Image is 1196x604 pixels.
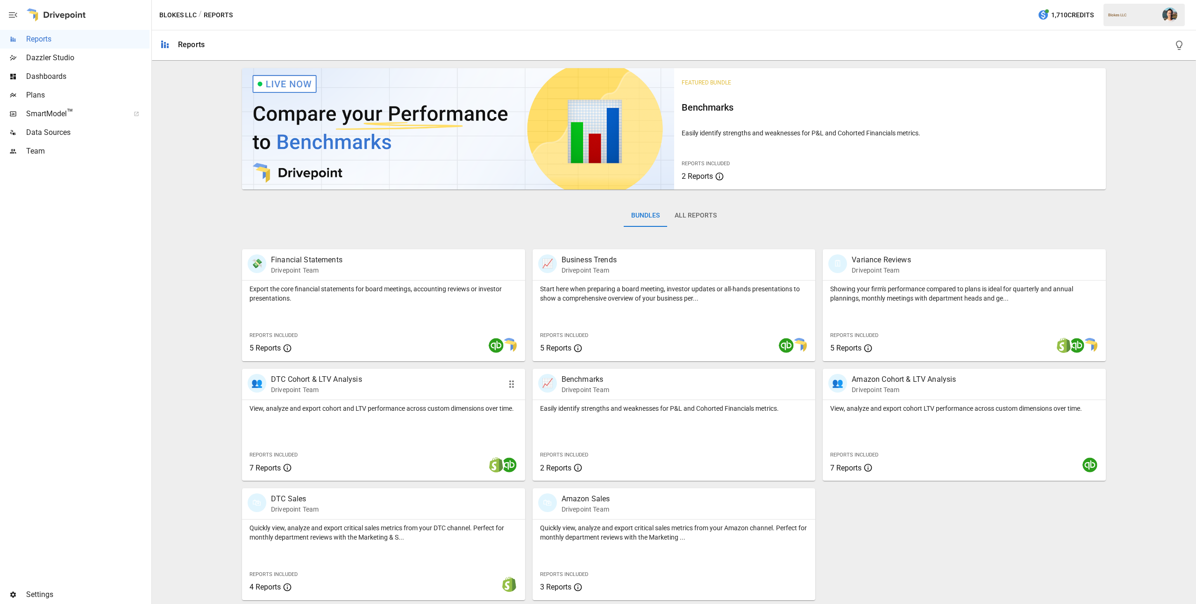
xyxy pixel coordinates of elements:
[1034,7,1097,24] button: 1,710Credits
[540,332,588,338] span: Reports Included
[271,254,342,266] p: Financial Statements
[26,108,123,119] span: SmartModel
[199,9,202,21] div: /
[489,457,504,472] img: shopify
[852,254,911,266] p: Variance Reviews
[249,284,518,303] p: Export the core financial statements for board meetings, accounting reviews or investor presentat...
[249,583,281,591] span: 4 Reports
[249,344,281,352] span: 5 Reports
[249,571,298,577] span: Reports Included
[828,254,847,273] div: 🗓
[682,128,1099,138] p: Easily identify strengths and weaknesses for P&L and Cohorted Financials metrics.
[830,344,861,352] span: 5 Reports
[562,374,609,385] p: Benchmarks
[26,589,149,600] span: Settings
[682,100,1099,115] h6: Benchmarks
[540,571,588,577] span: Reports Included
[26,34,149,45] span: Reports
[852,385,956,394] p: Drivepoint Team
[540,464,571,472] span: 2 Reports
[1056,338,1071,353] img: shopify
[828,374,847,393] div: 👥
[538,374,557,393] div: 📈
[26,146,149,157] span: Team
[178,40,205,49] div: Reports
[502,577,517,592] img: shopify
[852,374,956,385] p: Amazon Cohort & LTV Analysis
[830,452,878,458] span: Reports Included
[271,374,362,385] p: DTC Cohort & LTV Analysis
[540,284,808,303] p: Start here when preparing a board meeting, investor updates or all-hands presentations to show a ...
[792,338,807,353] img: smart model
[562,385,609,394] p: Drivepoint Team
[562,493,610,505] p: Amazon Sales
[562,254,617,266] p: Business Trends
[682,161,730,167] span: Reports Included
[562,266,617,275] p: Drivepoint Team
[26,90,149,101] span: Plans
[1051,9,1094,21] span: 1,710 Credits
[540,523,808,542] p: Quickly view, analyze and export critical sales metrics from your Amazon channel. Perfect for mon...
[682,172,713,181] span: 2 Reports
[1082,338,1097,353] img: smart model
[540,404,808,413] p: Easily identify strengths and weaknesses for P&L and Cohorted Financials metrics.
[1069,338,1084,353] img: quickbooks
[67,107,73,119] span: ™
[489,338,504,353] img: quickbooks
[249,332,298,338] span: Reports Included
[779,338,794,353] img: quickbooks
[667,204,724,227] button: All Reports
[159,9,197,21] button: Blokes LLC
[540,344,571,352] span: 5 Reports
[249,452,298,458] span: Reports Included
[830,332,878,338] span: Reports Included
[271,266,342,275] p: Drivepoint Team
[540,583,571,591] span: 3 Reports
[26,127,149,138] span: Data Sources
[1082,457,1097,472] img: quickbooks
[830,284,1098,303] p: Showing your firm's performance compared to plans is ideal for quarterly and annual plannings, mo...
[271,505,319,514] p: Drivepoint Team
[248,254,266,273] div: 💸
[562,505,610,514] p: Drivepoint Team
[271,493,319,505] p: DTC Sales
[538,493,557,512] div: 🛍
[26,71,149,82] span: Dashboards
[830,404,1098,413] p: View, analyze and export cohort LTV performance across custom dimensions over time.
[624,204,667,227] button: Bundles
[249,464,281,472] span: 7 Reports
[271,385,362,394] p: Drivepoint Team
[249,404,518,413] p: View, analyze and export cohort and LTV performance across custom dimensions over time.
[1108,13,1157,17] div: Blokes LLC
[26,52,149,63] span: Dazzler Studio
[249,523,518,542] p: Quickly view, analyze and export critical sales metrics from your DTC channel. Perfect for monthl...
[540,452,588,458] span: Reports Included
[242,68,674,190] img: video thumbnail
[538,254,557,273] div: 📈
[830,464,861,472] span: 7 Reports
[502,338,517,353] img: smart model
[502,457,517,472] img: quickbooks
[248,374,266,393] div: 👥
[248,493,266,512] div: 🛍
[682,79,731,86] span: Featured Bundle
[852,266,911,275] p: Drivepoint Team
